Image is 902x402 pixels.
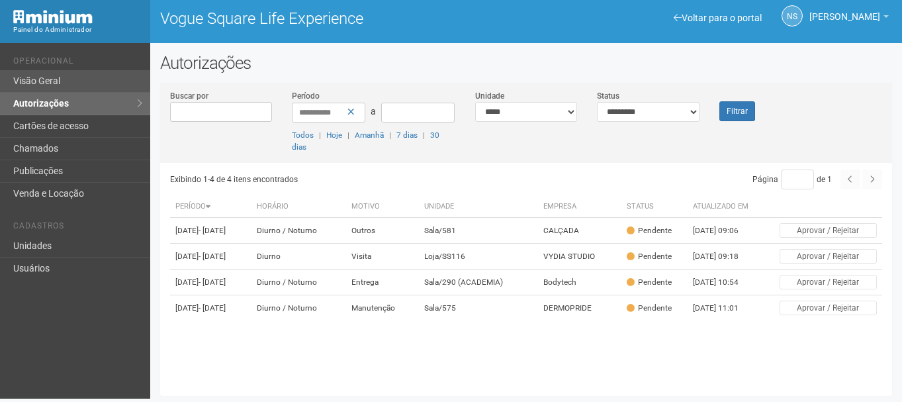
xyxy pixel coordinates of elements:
a: Todos [292,130,314,140]
td: [DATE] [170,244,251,270]
th: Status [621,196,688,218]
td: [DATE] [170,218,251,244]
th: Unidade [419,196,538,218]
div: Painel do Administrador [13,24,140,36]
a: Voltar para o portal [674,13,762,23]
td: Manutenção [346,295,419,321]
a: NS [782,5,803,26]
div: Pendente [627,303,672,314]
img: Minium [13,10,93,24]
li: Operacional [13,56,140,70]
td: [DATE] [170,270,251,295]
td: Sala/575 [419,295,538,321]
a: [PERSON_NAME] [809,13,889,24]
div: Pendente [627,251,672,262]
td: Sala/581 [419,218,538,244]
a: 7 dias [396,130,418,140]
span: - [DATE] [199,226,226,235]
h2: Autorizações [160,53,892,73]
th: Empresa [538,196,621,218]
td: CALÇADA [538,218,621,244]
td: Bodytech [538,270,621,295]
th: Horário [251,196,346,218]
span: Página de 1 [752,175,832,184]
button: Aprovar / Rejeitar [780,223,877,238]
td: VYDIA STUDIO [538,244,621,270]
td: Outros [346,218,419,244]
td: Diurno [251,244,346,270]
button: Filtrar [719,101,755,121]
a: Amanhã [355,130,384,140]
div: Pendente [627,225,672,236]
button: Aprovar / Rejeitar [780,301,877,315]
span: a [371,106,376,117]
h1: Vogue Square Life Experience [160,10,516,27]
td: DERMOPRIDE [538,295,621,321]
td: [DATE] 10:54 [688,270,760,295]
td: Visita [346,244,419,270]
label: Unidade [475,90,504,102]
label: Período [292,90,320,102]
td: Loja/SS116 [419,244,538,270]
span: - [DATE] [199,252,226,261]
li: Cadastros [13,221,140,235]
a: Hoje [326,130,342,140]
label: Status [597,90,619,102]
td: [DATE] 11:01 [688,295,760,321]
th: Motivo [346,196,419,218]
th: Atualizado em [688,196,760,218]
td: [DATE] 09:06 [688,218,760,244]
span: | [319,130,321,140]
span: | [389,130,391,140]
span: - [DATE] [199,277,226,287]
td: Sala/290 (ACADEMIA) [419,270,538,295]
td: [DATE] [170,295,251,321]
span: - [DATE] [199,303,226,313]
span: | [347,130,349,140]
td: [DATE] 09:18 [688,244,760,270]
div: Exibindo 1-4 de 4 itens encontrados [170,170,521,189]
td: Diurno / Noturno [251,295,346,321]
div: Pendente [627,277,672,288]
td: Diurno / Noturno [251,218,346,244]
th: Período [170,196,251,218]
span: | [423,130,425,140]
button: Aprovar / Rejeitar [780,275,877,289]
label: Buscar por [170,90,208,102]
td: Entrega [346,270,419,295]
button: Aprovar / Rejeitar [780,249,877,264]
td: Diurno / Noturno [251,270,346,295]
